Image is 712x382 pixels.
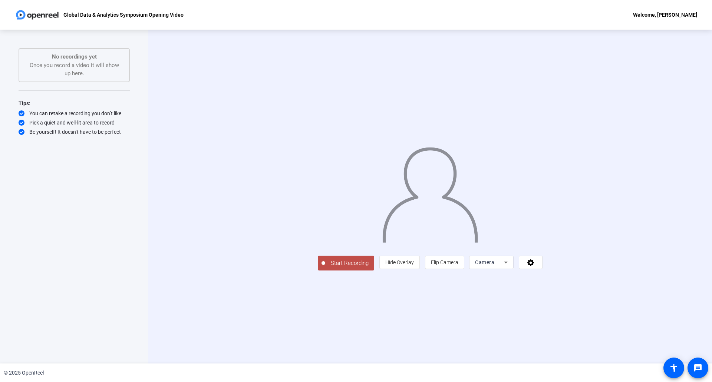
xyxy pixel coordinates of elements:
button: Flip Camera [425,256,464,269]
p: No recordings yet [27,53,122,61]
span: Flip Camera [431,259,458,265]
div: © 2025 OpenReel [4,369,44,377]
img: OpenReel logo [15,7,60,22]
div: Tips: [19,99,130,108]
span: Camera [475,259,494,265]
img: overlay [382,142,479,243]
p: Global Data & Analytics Symposium Opening Video [63,10,184,19]
div: Welcome, [PERSON_NAME] [633,10,697,19]
span: Hide Overlay [385,259,414,265]
mat-icon: accessibility [669,363,678,372]
div: Be yourself! It doesn’t have to be perfect [19,128,130,136]
div: Pick a quiet and well-lit area to record [19,119,130,126]
div: You can retake a recording you don’t like [19,110,130,117]
div: Once you record a video it will show up here. [27,53,122,78]
button: Hide Overlay [379,256,420,269]
span: Start Recording [325,259,374,268]
mat-icon: message [693,363,702,372]
button: Start Recording [318,256,374,270]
